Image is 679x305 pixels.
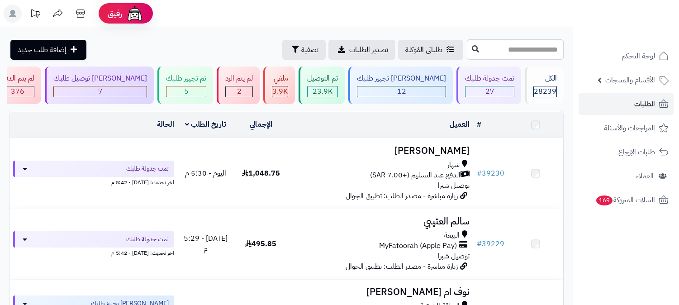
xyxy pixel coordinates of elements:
a: الكل28239 [523,67,565,104]
a: #39230 [477,168,504,179]
span: تمت جدولة طلبك [126,235,169,244]
div: 12 [357,86,446,97]
span: البيعة [444,230,460,241]
a: طلباتي المُوكلة [398,40,463,60]
span: # [477,238,482,249]
h3: سالم العتيبي [292,216,470,227]
span: 7 [98,86,103,97]
span: الطلبات [634,98,655,110]
a: العملاء [579,165,674,187]
div: 27 [465,86,514,97]
div: تم تجهيز طلبك [166,73,206,84]
span: إضافة طلب جديد [18,44,66,55]
span: 376 [11,86,24,97]
a: العميل [450,119,470,130]
a: تاريخ الطلب [185,119,226,130]
a: إضافة طلب جديد [10,40,86,60]
a: المراجعات والأسئلة [579,117,674,139]
span: الدفع عند التسليم (+7.00 SAR) [370,170,461,181]
span: لوحة التحكم [622,50,655,62]
span: 1,048.75 [242,168,280,179]
h3: نوف ام [PERSON_NAME] [292,287,470,297]
span: 169 [596,195,613,206]
a: السلات المتروكة169 [579,189,674,211]
span: 3.9K [272,86,288,97]
div: 23940 [308,86,337,97]
div: اخر تحديث: [DATE] - 5:42 م [13,177,174,186]
span: # [477,168,482,179]
a: لوحة التحكم [579,45,674,67]
a: تحديثات المنصة [24,5,47,25]
span: الأقسام والمنتجات [605,74,655,86]
button: تصفية [282,40,326,60]
div: 376 [1,86,34,97]
a: # [477,119,481,130]
span: زيارة مباشرة - مصدر الطلب: تطبيق الجوال [346,261,458,272]
span: 12 [397,86,406,97]
div: لم يتم الرد [225,73,253,84]
a: تمت جدولة طلبك 27 [455,67,523,104]
span: رفيق [108,8,122,19]
span: توصيل شبرا [438,180,470,191]
div: 5 [166,86,206,97]
img: logo-2.png [617,20,670,39]
div: اخر تحديث: [DATE] - 5:42 م [13,248,174,257]
h3: [PERSON_NAME] [292,146,470,156]
span: تصفية [301,44,318,55]
span: السلات المتروكة [595,194,655,206]
a: [PERSON_NAME] تجهيز طلبك 12 [347,67,455,104]
span: MyFatoorah (Apple Pay) [379,241,457,251]
span: تمت جدولة طلبك [126,164,169,173]
div: الكل [533,73,557,84]
span: توصيل شبرا [438,251,470,262]
span: 5 [184,86,189,97]
span: [DATE] - 5:29 م [184,233,228,254]
span: زيارة مباشرة - مصدر الطلب: تطبيق الجوال [346,191,458,201]
div: 3870 [272,86,288,97]
a: الإجمالي [250,119,272,130]
div: 7 [54,86,147,97]
div: لم يتم الدفع [1,73,34,84]
a: #39229 [477,238,504,249]
a: الطلبات [579,93,674,115]
div: 2 [226,86,252,97]
span: طلبات الإرجاع [618,146,655,158]
a: [PERSON_NAME] توصيل طلبك 7 [43,67,156,104]
span: 28239 [534,86,556,97]
div: ملغي [272,73,288,84]
span: طلباتي المُوكلة [405,44,442,55]
span: 2 [237,86,242,97]
div: [PERSON_NAME] توصيل طلبك [53,73,147,84]
span: اليوم - 5:30 م [185,168,226,179]
a: تم تجهيز طلبك 5 [156,67,215,104]
span: المراجعات والأسئلة [604,122,655,134]
a: تم التوصيل 23.9K [297,67,347,104]
span: العملاء [636,170,654,182]
div: تمت جدولة طلبك [465,73,514,84]
span: 27 [485,86,494,97]
img: ai-face.png [126,5,144,23]
a: طلبات الإرجاع [579,141,674,163]
span: تصدير الطلبات [349,44,388,55]
a: تصدير الطلبات [328,40,395,60]
span: شهار [447,160,460,170]
span: 495.85 [245,238,276,249]
div: [PERSON_NAME] تجهيز طلبك [357,73,446,84]
a: ملغي 3.9K [261,67,297,104]
a: لم يتم الرد 2 [215,67,261,104]
div: تم التوصيل [307,73,338,84]
a: الحالة [157,119,174,130]
span: 23.9K [313,86,332,97]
